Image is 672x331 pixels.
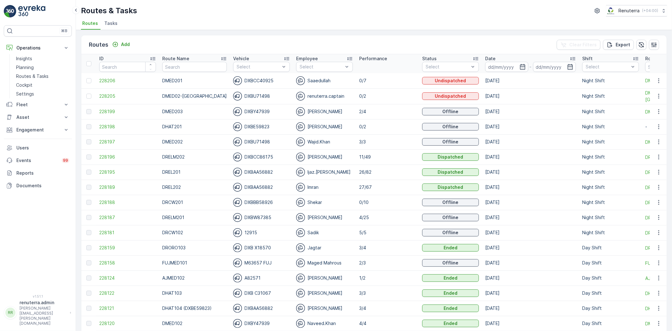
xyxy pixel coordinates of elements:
[296,274,353,282] div: [PERSON_NAME]
[482,180,579,195] td: [DATE]
[359,290,416,296] p: 3/3
[426,64,469,70] p: Select
[557,40,600,50] button: Clear Filters
[606,5,667,16] button: Renuterra(+04:00)
[296,243,353,252] div: Jagtar
[482,195,579,210] td: [DATE]
[444,305,457,311] p: Ended
[616,42,630,48] p: Export
[162,169,227,175] p: DREL201
[359,305,416,311] p: 3/4
[296,107,305,116] img: svg%3e
[582,55,593,62] p: Shift
[582,93,639,99] p: Night Shift
[422,289,479,297] button: Ended
[99,320,156,327] span: 228120
[4,111,72,124] button: Asset
[162,124,227,130] p: DHAT201
[422,77,479,84] button: Undispatched
[582,139,639,145] p: Night Shift
[99,62,156,72] input: Search
[296,153,305,161] img: svg%3e
[4,98,72,111] button: Fleet
[86,78,91,83] div: Toggle Row Selected
[443,214,459,221] p: Offline
[443,229,459,236] p: Offline
[296,198,305,207] img: svg%3e
[296,76,305,85] img: svg%3e
[435,78,466,84] p: Undispatched
[296,258,305,267] img: svg%3e
[16,73,49,79] p: Routes & Tasks
[233,258,290,267] div: M63657 FUJ
[359,154,416,160] p: 11/49
[16,183,69,189] p: Documents
[162,62,227,72] input: Search
[233,153,242,161] img: svg%3e
[296,92,305,101] img: svg%3e
[296,55,318,62] p: Employee
[99,199,156,206] span: 228188
[482,286,579,301] td: [DATE]
[582,184,639,190] p: Night Shift
[237,64,280,70] p: Select
[435,93,466,99] p: Undispatched
[642,8,658,13] p: ( +04:00 )
[422,138,479,146] button: Offline
[99,78,156,84] a: 228206
[16,157,58,164] p: Events
[444,290,457,296] p: Ended
[233,198,290,207] div: DXBBB58926
[233,274,242,282] img: svg%3e
[14,90,72,98] a: Settings
[482,165,579,180] td: [DATE]
[296,137,353,146] div: Wajid.Khan
[422,92,479,100] button: Undispatched
[359,184,416,190] p: 27/67
[99,154,156,160] span: 228196
[530,63,532,71] p: -
[162,55,189,62] p: Route Name
[482,255,579,270] td: [DATE]
[99,245,156,251] a: 228159
[582,78,639,84] p: Night Shift
[233,213,290,222] div: DXBW87385
[99,139,156,145] span: 228197
[485,62,528,72] input: dd/mm/yyyy
[99,169,156,175] span: 228195
[16,82,32,88] p: Cockpit
[296,304,305,313] img: svg%3e
[296,153,353,161] div: [PERSON_NAME]
[86,321,91,326] div: Toggle Row Selected
[162,139,227,145] p: DMED202
[422,108,479,115] button: Offline
[233,137,290,146] div: DXBU71498
[86,245,91,250] div: Toggle Row Selected
[14,63,72,72] a: Planning
[233,228,242,237] img: svg%3e
[20,299,67,306] p: renuterra.admin
[482,225,579,240] td: [DATE]
[603,40,634,50] button: Export
[63,158,68,163] p: 99
[233,213,242,222] img: svg%3e
[99,290,156,296] a: 228122
[86,215,91,220] div: Toggle Row Selected
[86,170,91,175] div: Toggle Row Selected
[422,183,479,191] button: Dispatched
[233,122,290,131] div: DXBE59823
[233,92,290,101] div: DXBU71498
[296,289,353,298] div: [PERSON_NAME]
[359,214,416,221] p: 4/25
[482,149,579,165] td: [DATE]
[444,245,457,251] p: Ended
[81,6,137,16] p: Routes & Tasks
[569,42,597,48] p: Clear Filters
[162,229,227,236] p: DRCW102
[4,5,16,18] img: logo
[422,55,437,62] p: Status
[16,91,34,97] p: Settings
[482,73,579,88] td: [DATE]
